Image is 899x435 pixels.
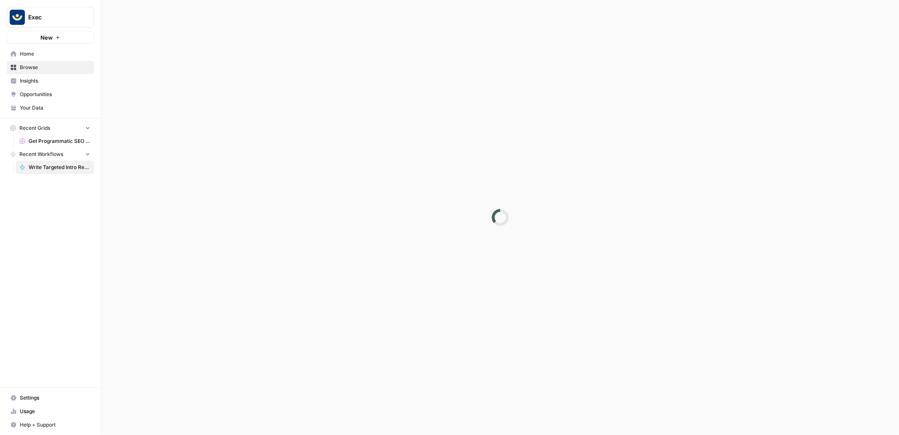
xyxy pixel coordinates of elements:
[20,50,90,58] span: Home
[7,405,94,418] a: Usage
[20,421,90,429] span: Help + Support
[7,7,94,28] button: Workspace: Exec
[7,101,94,115] a: Your Data
[40,33,53,42] span: New
[20,104,90,112] span: Your Data
[7,418,94,432] button: Help + Support
[16,161,94,174] a: Write Targeted Intro Request Email
[29,164,90,171] span: Write Targeted Intro Request Email
[20,64,90,71] span: Browse
[7,61,94,74] a: Browse
[7,148,94,161] button: Recent Workflows
[19,124,50,132] span: Recent Grids
[7,122,94,134] button: Recent Grids
[7,391,94,405] a: Settings
[20,394,90,402] span: Settings
[20,91,90,98] span: Opportunities
[16,134,94,148] a: Get Programmatic SEO Keyword Ideas
[7,47,94,61] a: Home
[29,137,90,145] span: Get Programmatic SEO Keyword Ideas
[28,13,79,21] span: Exec
[7,88,94,101] a: Opportunities
[20,77,90,85] span: Insights
[19,150,63,158] span: Recent Workflows
[10,10,25,25] img: Exec Logo
[7,74,94,88] a: Insights
[20,408,90,415] span: Usage
[7,31,94,44] button: New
